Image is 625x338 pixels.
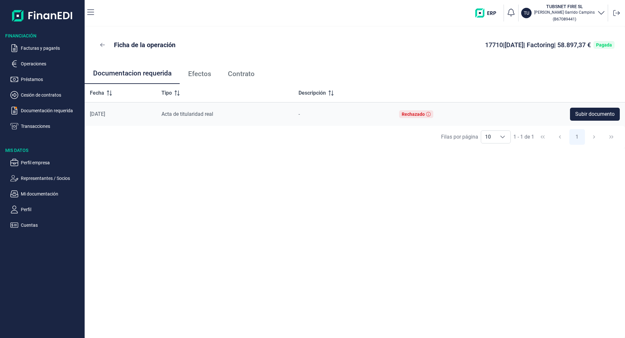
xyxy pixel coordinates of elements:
p: Operaciones [21,60,82,68]
div: [DATE] [90,111,151,117]
p: Transacciones [21,122,82,130]
button: Facturas y pagarés [10,44,82,52]
p: Mi documentación [21,190,82,198]
p: Documentación requerida [21,107,82,115]
button: Representantes / Socios [10,174,82,182]
p: Representantes / Socios [21,174,82,182]
p: Cesión de contratos [21,91,82,99]
button: Perfil empresa [10,159,82,167]
span: 10 [481,131,495,143]
p: Préstamos [21,75,82,83]
button: Previous Page [552,129,568,145]
div: Pagada [596,42,612,47]
small: Copiar cif [553,17,576,21]
img: erp [475,8,501,18]
a: Efectos [180,63,219,85]
div: Choose [495,131,510,143]
button: Préstamos [10,75,82,83]
span: Fecha [90,89,104,97]
span: Tipo [161,89,172,97]
div: Rechazado [402,112,425,117]
button: Cuentas [10,221,82,229]
span: Documentacion requerida [93,70,172,77]
span: Subir documento [575,110,615,118]
p: Perfil empresa [21,159,82,167]
div: Filas por página [441,133,478,141]
p: [PERSON_NAME] Garrido Campins [534,10,595,15]
h3: TUBSNET FIRE SL [534,3,595,10]
p: Cuentas [21,221,82,229]
p: Perfil [21,206,82,213]
button: Last Page [604,129,619,145]
button: Transacciones [10,122,82,130]
p: Ficha de la operación [114,40,175,49]
span: 17710 | [DATE] | Factoring | 58.897,37 € [485,41,591,49]
button: Cesión de contratos [10,91,82,99]
span: Acta de titularidad real [161,111,213,117]
span: Efectos [188,71,211,77]
button: Subir documento [570,108,620,121]
img: Logo de aplicación [12,5,73,26]
a: Documentacion requerida [85,63,180,85]
p: Facturas y pagarés [21,44,82,52]
button: Next Page [586,129,602,145]
a: Contrato [219,63,263,85]
span: Contrato [228,71,255,77]
span: 1 - 1 de 1 [513,134,534,140]
p: TU [524,10,529,16]
button: First Page [535,129,550,145]
button: Mi documentación [10,190,82,198]
span: - [299,111,300,117]
button: Operaciones [10,60,82,68]
button: TUTUBSNET FIRE SL[PERSON_NAME] Garrido Campins(B67089441) [521,3,605,23]
span: Descripción [299,89,326,97]
button: Documentación requerida [10,107,82,115]
button: Perfil [10,206,82,213]
button: Page 1 [569,129,585,145]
